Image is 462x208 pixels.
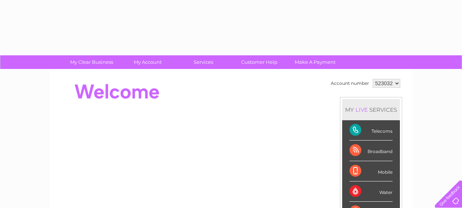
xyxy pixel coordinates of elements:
a: My Clear Business [61,55,122,69]
a: My Account [117,55,178,69]
a: Customer Help [229,55,290,69]
div: Mobile [350,161,393,181]
a: Services [173,55,234,69]
td: Account number [329,77,371,90]
div: Telecoms [350,120,393,141]
div: Water [350,181,393,202]
a: Make A Payment [285,55,345,69]
div: LIVE [354,106,369,113]
div: Broadband [350,141,393,161]
div: MY SERVICES [342,99,400,120]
